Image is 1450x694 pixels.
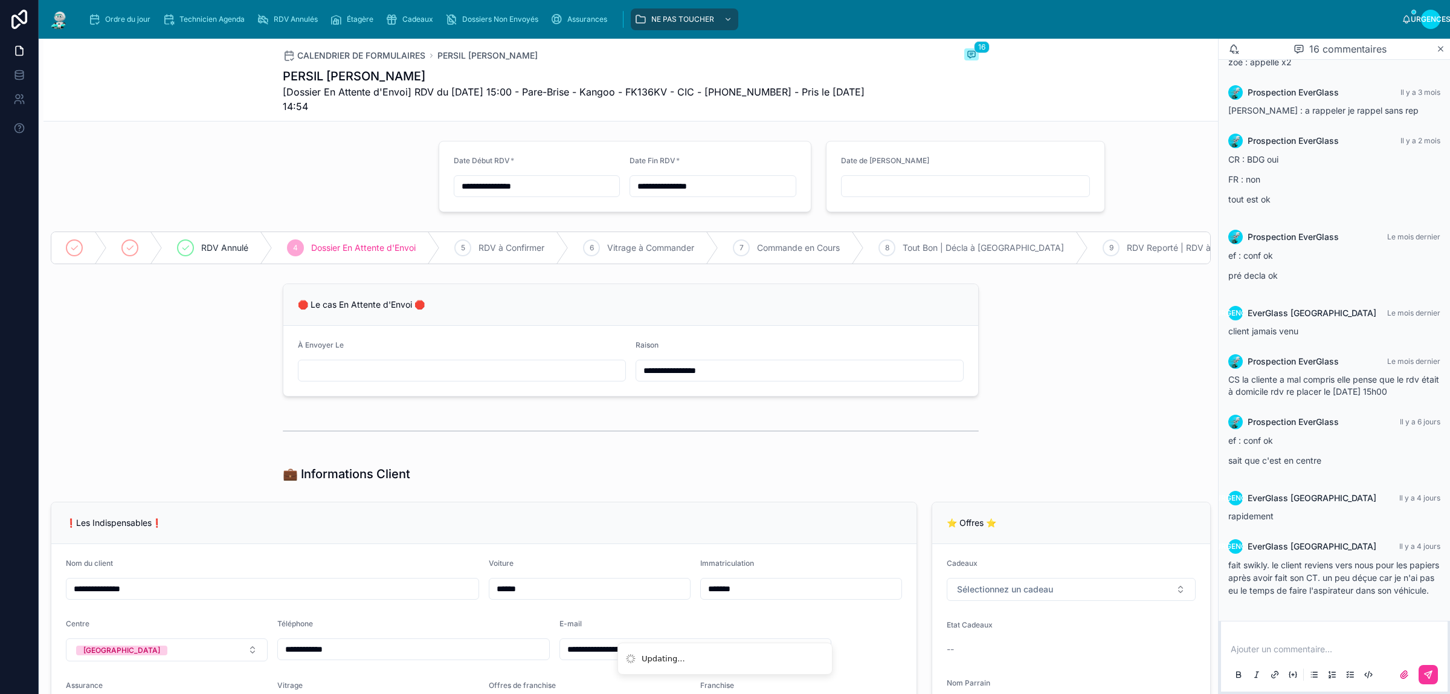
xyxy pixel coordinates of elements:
[1248,417,1296,427] font: Prospection
[283,467,410,481] font: 💼 Informations Client
[66,638,268,661] button: Bouton de sélection
[66,517,162,528] font: ❗Les Indispensables❗
[1228,455,1321,465] font: sait que c'est en centre
[607,242,694,253] font: Vitrage à Commander
[651,15,714,24] font: NE PAS TOUCHER
[1216,493,1255,502] font: Urgences
[739,243,744,252] font: 7
[642,653,685,665] div: Updating...
[947,644,954,654] font: --
[1216,308,1255,317] font: Urgences
[1127,242,1265,253] font: RDV Reporté | RDV à Confirmateur
[1228,511,1274,521] font: rapidement
[636,340,659,349] font: Raison
[1400,136,1440,145] font: Il y a 2 mois
[437,50,538,62] a: PERSIL [PERSON_NAME]
[297,50,425,60] font: CALENDRIER DE FORMULAIRES
[277,681,303,690] font: Vitrage
[83,646,160,655] font: [GEOGRAPHIC_DATA]
[311,242,416,253] font: Dossier En Attente d'Envoi
[1290,308,1376,318] font: [GEOGRAPHIC_DATA]
[48,10,70,29] img: Logo de l'application
[757,242,840,253] font: Commande en Cours
[85,8,159,30] a: Ordre du jour
[1248,541,1288,551] font: EverGlass
[1228,250,1273,261] font: ef : conf ok
[567,15,607,24] font: Assurances
[454,156,510,165] font: Date Début RDV
[631,8,738,30] a: NE PAS TOUCHER
[402,15,433,24] font: Cadeaux
[1228,194,1271,204] font: tout est ok
[947,559,978,568] font: Cadeaux
[903,242,1064,253] font: Tout Bon | Décla à [GEOGRAPHIC_DATA]
[547,8,616,30] a: Assurances
[947,620,993,629] font: Etat Cadeaux
[382,8,442,30] a: Cadeaux
[1228,326,1298,336] font: client jamais venu
[489,559,514,568] font: Voiture
[1248,87,1296,97] font: Prospection
[947,678,990,687] font: Nom Parrain
[1109,243,1113,252] font: 9
[1298,356,1339,366] font: EverGlass
[66,559,113,568] font: Nom du client
[1309,43,1387,55] font: 16 commentaires
[437,50,538,60] font: PERSIL [PERSON_NAME]
[700,559,754,568] font: Immatriculation
[1399,493,1440,502] font: Il y a 4 jours
[462,15,538,24] font: Dossiers Non Envoyés
[274,15,318,24] font: RDV Annulés
[559,619,582,628] font: E-mail
[283,69,425,83] font: PERSIL [PERSON_NAME]
[298,340,344,349] font: À Envoyer Le
[1298,417,1339,427] font: EverGlass
[298,299,425,310] font: 🛑 Le cas En Attente d'Envoi 🛑
[964,48,979,63] button: 16
[947,517,996,528] font: ⭐ Offres ⭐
[957,584,1053,594] font: Sélectionnez un cadeau
[1228,57,1292,67] font: zoé : appelle x2
[80,6,1402,33] div: contenu déroulant
[1216,542,1255,551] font: Urgences
[326,8,382,30] a: Étagère
[1400,417,1440,426] font: Il y a 6 jours
[293,243,298,252] font: 4
[1387,232,1440,241] font: Le mois dernier
[461,243,465,252] font: 5
[1399,542,1440,551] font: Il y a 4 jours
[947,578,1196,601] button: Bouton de sélection
[1228,105,1419,115] font: [PERSON_NAME] : a rappeler je rappel sans rep
[253,8,326,30] a: RDV Annulés
[1290,493,1376,503] font: [GEOGRAPHIC_DATA]
[159,8,253,30] a: Technicien Agenda
[66,619,89,628] font: Centre
[66,681,103,690] font: Assurance
[1248,493,1288,503] font: EverGlass
[630,156,675,165] font: Date Fin RDV
[277,619,313,628] font: Téléphone
[590,243,594,252] font: 6
[1290,541,1376,551] font: [GEOGRAPHIC_DATA]
[283,86,865,112] font: [Dossier En Attente d'Envoi] RDV du [DATE] 15:00 - Pare-Brise - Kangoo - FK136KV - CIC - [PHONE_N...
[442,8,547,30] a: Dossiers Non Envoyés
[347,15,373,24] font: Étagère
[478,242,544,253] font: RDV à Confirmer
[700,681,734,690] font: Franchise
[1298,232,1339,242] font: EverGlass
[1228,270,1278,281] font: pré decla ok
[1228,374,1439,397] font: CS la cliente a mal compris elle pense que le rdv était à domicile rdv re placer le [DATE] 15h00
[179,15,245,24] font: Technicien Agenda
[1387,357,1440,366] font: Le mois dernier
[978,42,985,51] font: 16
[1248,135,1296,146] font: Prospection
[1298,135,1339,146] font: EverGlass
[1228,435,1273,446] font: ef : conf ok
[1387,308,1440,317] font: Le mois dernier
[1298,87,1339,97] font: EverGlass
[841,156,929,165] font: Date de [PERSON_NAME]
[201,242,248,253] font: RDV Annulé
[1400,88,1440,97] font: Il y a 3 mois
[1248,308,1288,318] font: EverGlass
[1228,560,1439,595] font: fait swikly. le client reviens vers nous pour les papiers après avoir fait son CT. un peu déçue c...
